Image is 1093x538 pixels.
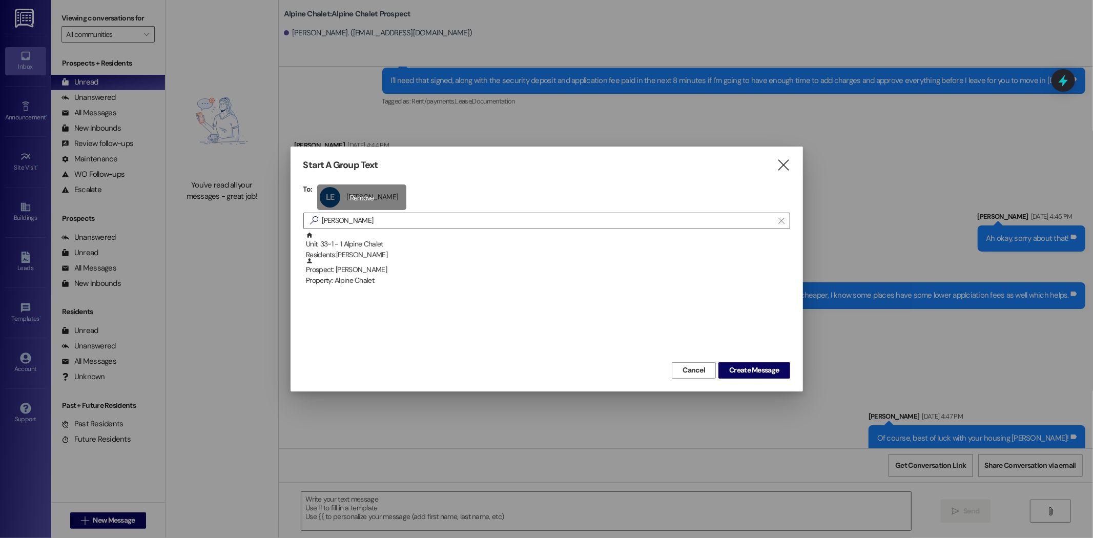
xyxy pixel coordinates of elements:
[773,213,790,229] button: Clear text
[306,250,790,260] div: Residents: [PERSON_NAME]
[306,215,322,226] i: 
[683,365,705,376] span: Cancel
[729,365,779,376] span: Create Message
[303,257,790,283] div: Prospect: [PERSON_NAME]Property: Alpine Chalet
[672,362,716,379] button: Cancel
[306,257,790,286] div: Prospect: [PERSON_NAME]
[306,275,790,286] div: Property: Alpine Chalet
[303,159,378,171] h3: Start A Group Text
[306,232,790,261] div: Unit: 33~1 - 1 Alpine Chalet
[778,217,784,225] i: 
[322,214,773,228] input: Search for any contact or apartment
[776,160,790,171] i: 
[303,184,313,194] h3: To:
[303,232,790,257] div: Unit: 33~1 - 1 Alpine ChaletResidents:[PERSON_NAME]
[718,362,790,379] button: Create Message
